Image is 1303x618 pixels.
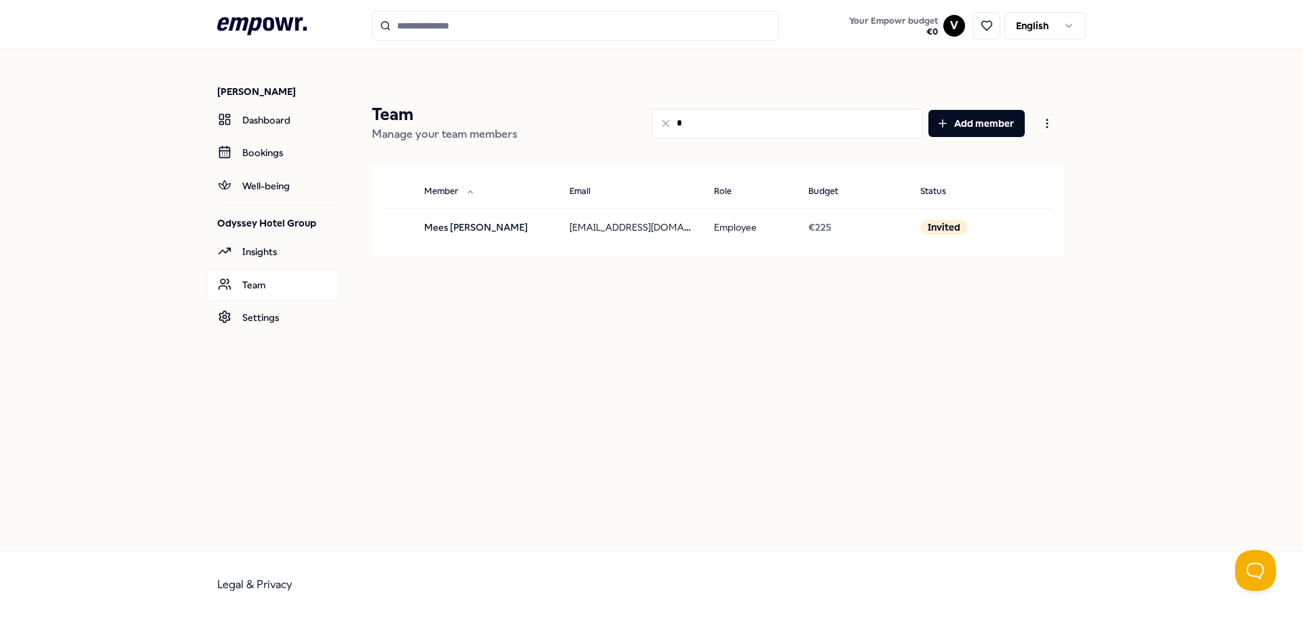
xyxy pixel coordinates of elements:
[206,104,339,136] a: Dashboard
[844,12,943,40] a: Your Empowr budget€0
[849,26,938,37] span: € 0
[1235,550,1276,591] iframe: Help Scout Beacon - Open
[413,208,558,246] td: Mees [PERSON_NAME]
[943,15,965,37] button: V
[206,269,339,301] a: Team
[849,16,938,26] span: Your Empowr budget
[206,301,339,334] a: Settings
[413,178,485,206] button: Member
[206,136,339,169] a: Bookings
[703,208,797,246] td: Employee
[909,178,973,206] button: Status
[797,178,865,206] button: Budget
[1030,110,1064,137] button: Open menu
[206,170,339,202] a: Well-being
[372,11,779,41] input: Search for products, categories or subcategories
[846,13,941,40] button: Your Empowr budget€0
[217,85,339,98] p: [PERSON_NAME]
[217,216,339,230] p: Odyssey Hotel Group
[372,104,517,125] p: Team
[217,578,292,591] a: Legal & Privacy
[703,178,759,206] button: Role
[372,128,517,140] span: Manage your team members
[206,235,339,268] a: Insights
[808,222,831,233] span: € 225
[928,110,1025,137] button: Add member
[920,220,968,235] div: Invited
[559,178,618,206] button: Email
[559,208,703,246] td: [EMAIL_ADDRESS][DOMAIN_NAME]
